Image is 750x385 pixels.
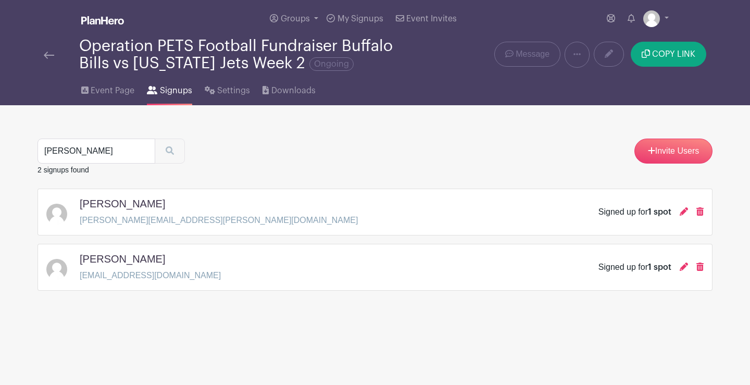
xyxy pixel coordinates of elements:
[494,42,560,67] a: Message
[46,259,67,280] img: default-ce2991bfa6775e67f084385cd625a349d9dcbb7a52a09fb2fda1e96e2d18dcdb.png
[46,204,67,225] img: default-ce2991bfa6775e67f084385cd625a349d9dcbb7a52a09fb2fda1e96e2d18dcdb.png
[160,84,192,97] span: Signups
[81,72,134,105] a: Event Page
[516,48,549,60] span: Message
[634,139,712,164] a: Invite Users
[631,42,706,67] button: COPY LINK
[91,84,134,97] span: Event Page
[648,263,671,271] span: 1 spot
[205,72,250,105] a: Settings
[37,139,155,164] input: Search Signups
[80,214,358,227] p: [PERSON_NAME][EMAIL_ADDRESS][PERSON_NAME][DOMAIN_NAME]
[406,15,457,23] span: Event Invites
[337,15,383,23] span: My Signups
[37,166,89,174] small: 2 signups found
[80,269,221,282] p: [EMAIL_ADDRESS][DOMAIN_NAME]
[147,72,192,105] a: Signups
[81,16,124,24] img: logo_white-6c42ec7e38ccf1d336a20a19083b03d10ae64f83f12c07503d8b9e83406b4c7d.svg
[598,261,671,274] div: Signed up for
[643,10,660,27] img: default-ce2991bfa6775e67f084385cd625a349d9dcbb7a52a09fb2fda1e96e2d18dcdb.png
[217,84,250,97] span: Settings
[80,253,165,265] h5: [PERSON_NAME]
[44,52,54,59] img: back-arrow-29a5d9b10d5bd6ae65dc969a981735edf675c4d7a1fe02e03b50dbd4ba3cdb55.svg
[271,84,316,97] span: Downloads
[281,15,310,23] span: Groups
[598,206,671,218] div: Signed up for
[309,57,354,71] span: Ongoing
[80,197,165,210] h5: [PERSON_NAME]
[79,38,417,72] div: Operation PETS Football Fundraiser Buffalo Bills vs [US_STATE] Jets Week 2
[652,50,695,58] span: COPY LINK
[648,208,671,216] span: 1 spot
[262,72,315,105] a: Downloads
